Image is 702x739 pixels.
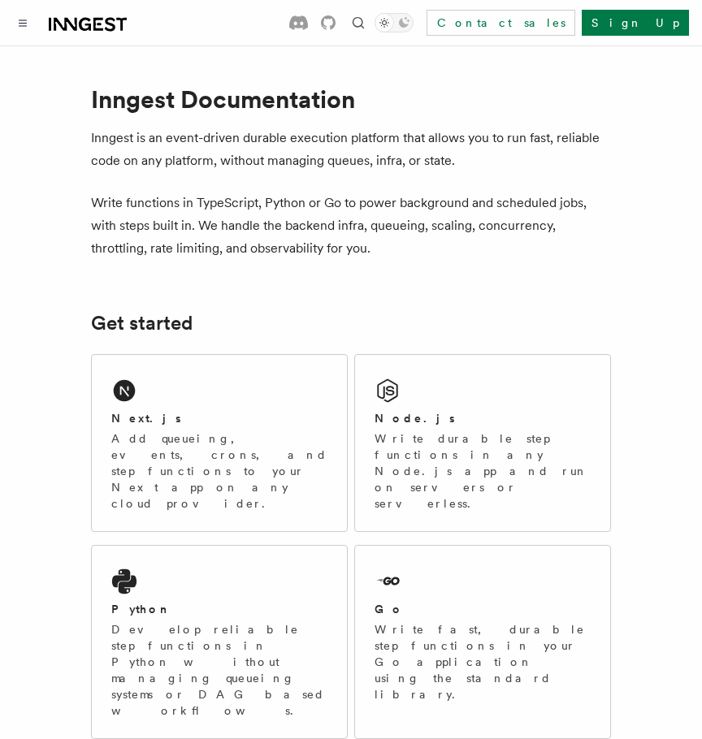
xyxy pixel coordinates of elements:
button: Toggle navigation [13,13,32,32]
a: Next.jsAdd queueing, events, crons, and step functions to your Next app on any cloud provider. [91,354,348,532]
h1: Inngest Documentation [91,84,611,114]
p: Add queueing, events, crons, and step functions to your Next app on any cloud provider. [111,430,327,512]
p: Inngest is an event-driven durable execution platform that allows you to run fast, reliable code ... [91,127,611,172]
p: Write fast, durable step functions in your Go application using the standard library. [375,621,591,702]
a: Node.jsWrite durable step functions in any Node.js app and run on servers or serverless. [354,354,611,532]
p: Write durable step functions in any Node.js app and run on servers or serverless. [375,430,591,512]
a: Contact sales [427,10,575,36]
p: Develop reliable step functions in Python without managing queueing systems or DAG based workflows. [111,621,327,719]
button: Toggle dark mode [375,13,414,32]
p: Write functions in TypeScript, Python or Go to power background and scheduled jobs, with steps bu... [91,192,611,260]
a: PythonDevelop reliable step functions in Python without managing queueing systems or DAG based wo... [91,545,348,739]
a: GoWrite fast, durable step functions in your Go application using the standard library. [354,545,611,739]
a: Get started [91,312,193,335]
h2: Python [111,601,171,617]
button: Find something... [349,13,368,32]
h2: Next.js [111,410,181,426]
h2: Node.js [375,410,455,426]
h2: Go [375,601,404,617]
a: Sign Up [582,10,689,36]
